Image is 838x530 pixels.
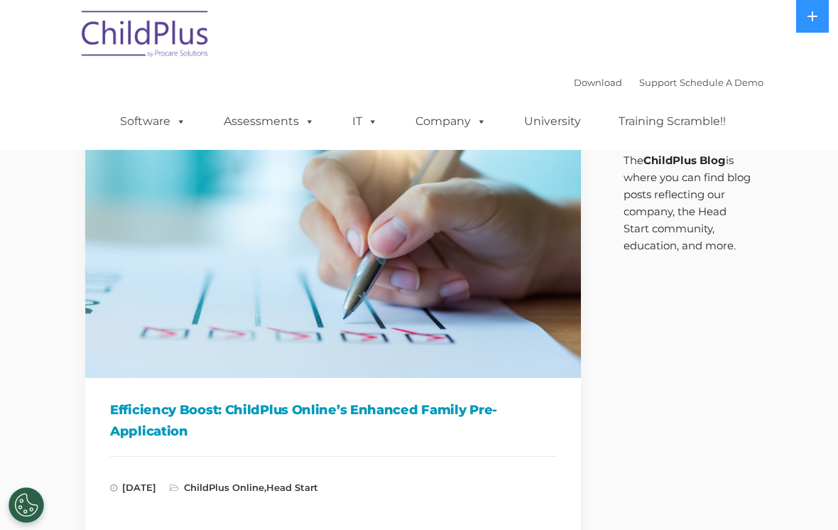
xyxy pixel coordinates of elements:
[574,77,622,88] a: Download
[170,482,318,493] span: ,
[110,482,156,493] span: [DATE]
[110,399,556,442] h1: Efficiency Boost: ChildPlus Online’s Enhanced Family Pre-Application
[401,107,501,136] a: Company
[209,107,329,136] a: Assessments
[75,1,217,72] img: ChildPlus by Procare Solutions
[85,99,581,378] img: Efficiency Boost: ChildPlus Online's Enhanced Family Pre-Application Process - Streamlining Appli...
[266,482,318,493] a: Head Start
[106,107,200,136] a: Software
[510,107,595,136] a: University
[184,482,264,493] a: ChildPlus Online
[9,487,44,523] button: Cookies Settings
[639,77,677,88] a: Support
[680,77,763,88] a: Schedule A Demo
[643,153,726,167] strong: ChildPlus Blog
[604,107,740,136] a: Training Scramble!!
[574,77,763,88] font: |
[624,152,753,254] p: The is where you can find blog posts reflecting our company, the Head Start community, education,...
[338,107,392,136] a: IT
